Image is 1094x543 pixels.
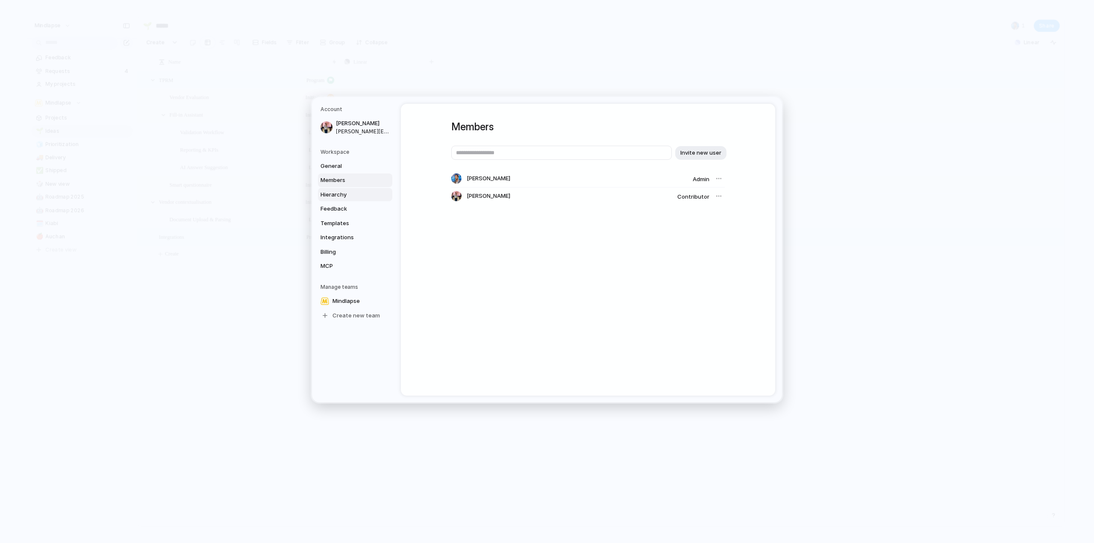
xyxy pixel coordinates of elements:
[318,231,392,244] a: Integrations
[336,128,391,135] span: [PERSON_NAME][EMAIL_ADDRESS]
[336,119,391,128] span: [PERSON_NAME]
[318,309,392,323] a: Create new team
[332,311,380,320] span: Create new team
[451,119,725,135] h1: Members
[318,159,392,173] a: General
[318,117,392,138] a: [PERSON_NAME][PERSON_NAME][EMAIL_ADDRESS]
[321,106,392,113] h5: Account
[332,297,360,305] span: Mindlapse
[467,192,510,200] span: [PERSON_NAME]
[677,193,709,200] span: Contributor
[321,148,392,156] h5: Workspace
[693,176,709,182] span: Admin
[318,217,392,230] a: Templates
[318,173,392,187] a: Members
[318,294,392,308] a: Mindlapse
[321,233,375,242] span: Integrations
[321,262,375,270] span: MCP
[321,248,375,256] span: Billing
[321,219,375,228] span: Templates
[321,283,392,291] h5: Manage teams
[321,176,375,185] span: Members
[318,259,392,273] a: MCP
[321,205,375,213] span: Feedback
[318,202,392,216] a: Feedback
[318,245,392,259] a: Billing
[675,146,726,160] button: Invite new user
[467,174,510,183] span: [PERSON_NAME]
[321,191,375,199] span: Hierarchy
[318,188,392,202] a: Hierarchy
[321,162,375,170] span: General
[680,149,721,157] span: Invite new user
